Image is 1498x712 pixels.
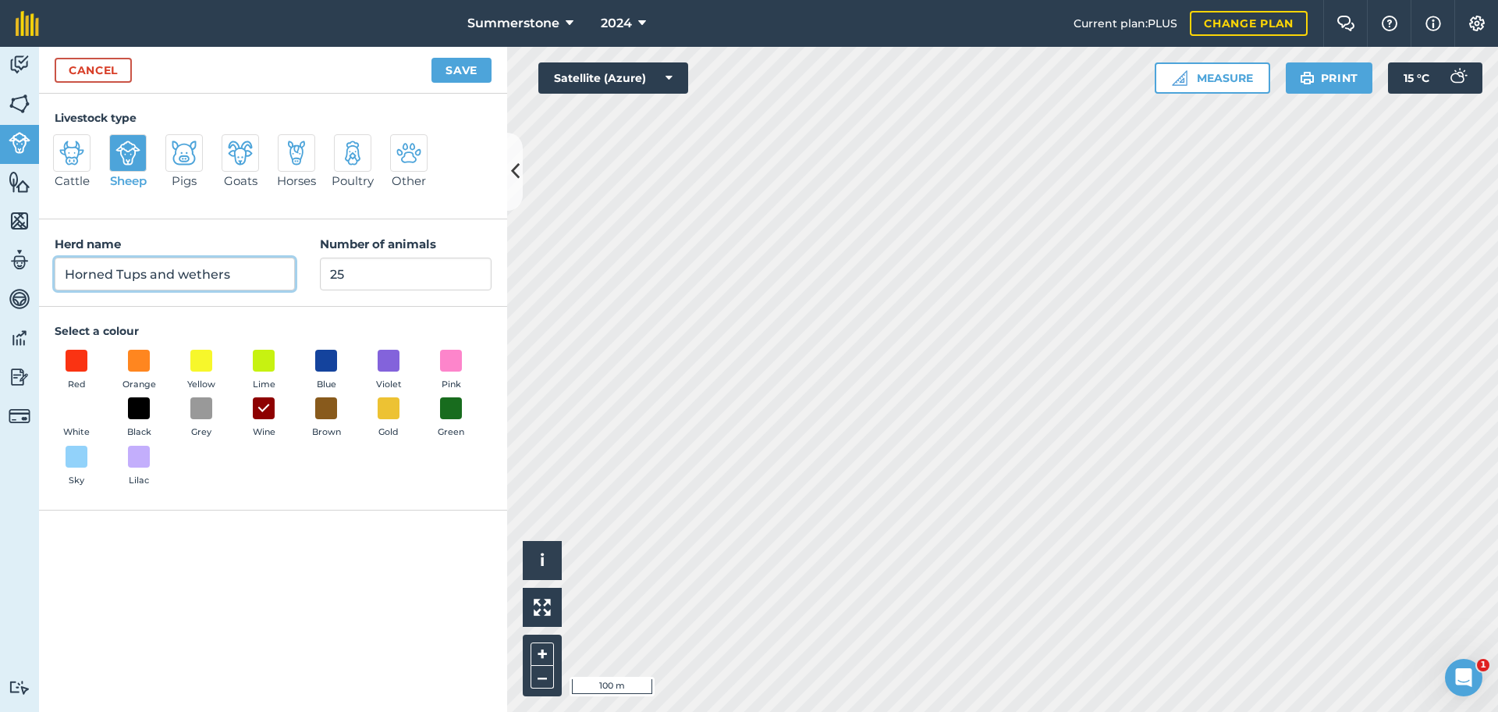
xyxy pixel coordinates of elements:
span: Black [127,425,151,440]
span: Cattle [55,172,90,190]
img: svg+xml;base64,PHN2ZyB4bWxucz0iaHR0cDovL3d3dy53My5vcmcvMjAwMC9zdmciIHdpZHRoPSIxOSIgaGVpZ2h0PSIyNC... [1300,69,1315,87]
span: Summerstone [467,14,559,33]
img: Two speech bubbles overlapping with the left bubble in the forefront [1336,16,1355,31]
button: Black [117,397,161,440]
span: i [540,550,545,570]
img: svg+xml;base64,PD94bWwgdmVyc2lvbj0iMS4wIiBlbmNvZGluZz0idXRmLTgiPz4KPCEtLSBHZW5lcmF0b3I6IEFkb2JlIE... [1442,62,1473,94]
button: Lime [242,350,286,392]
button: Grey [179,397,223,440]
span: Lime [253,378,275,392]
span: 1 [1477,659,1489,671]
span: Violet [376,378,402,392]
img: A question mark icon [1380,16,1399,31]
img: svg+xml;base64,PHN2ZyB4bWxucz0iaHR0cDovL3d3dy53My5vcmcvMjAwMC9zdmciIHdpZHRoPSI1NiIgaGVpZ2h0PSI2MC... [9,92,30,116]
img: svg+xml;base64,PD94bWwgdmVyc2lvbj0iMS4wIiBlbmNvZGluZz0idXRmLTgiPz4KPCEtLSBHZW5lcmF0b3I6IEFkb2JlIE... [284,141,309,166]
button: White [55,397,98,440]
span: 2024 [601,14,632,33]
img: svg+xml;base64,PD94bWwgdmVyc2lvbj0iMS4wIiBlbmNvZGluZz0idXRmLTgiPz4KPCEtLSBHZW5lcmF0b3I6IEFkb2JlIE... [59,141,84,166]
img: svg+xml;base64,PD94bWwgdmVyc2lvbj0iMS4wIiBlbmNvZGluZz0idXRmLTgiPz4KPCEtLSBHZW5lcmF0b3I6IEFkb2JlIE... [9,287,30,311]
a: Cancel [55,58,132,83]
img: svg+xml;base64,PHN2ZyB4bWxucz0iaHR0cDovL3d3dy53My5vcmcvMjAwMC9zdmciIHdpZHRoPSI1NiIgaGVpZ2h0PSI2MC... [9,170,30,194]
img: svg+xml;base64,PD94bWwgdmVyc2lvbj0iMS4wIiBlbmNvZGluZz0idXRmLTgiPz4KPCEtLSBHZW5lcmF0b3I6IEFkb2JlIE... [9,326,30,350]
span: Poultry [332,172,374,190]
button: Brown [304,397,348,440]
span: Lilac [129,474,149,488]
img: svg+xml;base64,PD94bWwgdmVyc2lvbj0iMS4wIiBlbmNvZGluZz0idXRmLTgiPz4KPCEtLSBHZW5lcmF0b3I6IEFkb2JlIE... [9,365,30,389]
img: A cog icon [1468,16,1486,31]
img: svg+xml;base64,PD94bWwgdmVyc2lvbj0iMS4wIiBlbmNvZGluZz0idXRmLTgiPz4KPCEtLSBHZW5lcmF0b3I6IEFkb2JlIE... [396,141,421,166]
img: svg+xml;base64,PD94bWwgdmVyc2lvbj0iMS4wIiBlbmNvZGluZz0idXRmLTgiPz4KPCEtLSBHZW5lcmF0b3I6IEFkb2JlIE... [9,248,30,272]
iframe: Intercom live chat [1445,659,1482,696]
button: + [531,643,554,666]
img: svg+xml;base64,PHN2ZyB4bWxucz0iaHR0cDovL3d3dy53My5vcmcvMjAwMC9zdmciIHdpZHRoPSIxNyIgaGVpZ2h0PSIxNy... [1425,14,1441,33]
button: – [531,666,554,689]
button: Sky [55,446,98,488]
span: Horses [277,172,316,190]
a: Change plan [1190,11,1308,36]
span: Green [438,425,464,440]
span: Pigs [172,172,197,190]
button: Lilac [117,446,161,488]
button: Pink [429,350,473,392]
strong: Select a colour [55,324,139,338]
strong: Number of animals [320,237,436,251]
img: Four arrows, one pointing top left, one top right, one bottom right and the last bottom left [534,599,551,616]
span: Orange [122,378,156,392]
img: svg+xml;base64,PHN2ZyB4bWxucz0iaHR0cDovL3d3dy53My5vcmcvMjAwMC9zdmciIHdpZHRoPSI1NiIgaGVpZ2h0PSI2MC... [9,209,30,233]
button: 15 °C [1388,62,1482,94]
button: Green [429,397,473,440]
img: svg+xml;base64,PD94bWwgdmVyc2lvbj0iMS4wIiBlbmNvZGluZz0idXRmLTgiPz4KPCEtLSBHZW5lcmF0b3I6IEFkb2JlIE... [228,141,253,166]
img: svg+xml;base64,PD94bWwgdmVyc2lvbj0iMS4wIiBlbmNvZGluZz0idXRmLTgiPz4KPCEtLSBHZW5lcmF0b3I6IEFkb2JlIE... [9,53,30,77]
span: White [63,425,90,440]
button: Violet [367,350,410,392]
img: svg+xml;base64,PD94bWwgdmVyc2lvbj0iMS4wIiBlbmNvZGluZz0idXRmLTgiPz4KPCEtLSBHZW5lcmF0b3I6IEFkb2JlIE... [9,405,30,427]
img: svg+xml;base64,PHN2ZyB4bWxucz0iaHR0cDovL3d3dy53My5vcmcvMjAwMC9zdmciIHdpZHRoPSIxOCIgaGVpZ2h0PSIyNC... [257,399,271,418]
span: Grey [191,425,211,440]
span: Gold [378,425,399,440]
span: Other [392,172,426,190]
button: Print [1286,62,1373,94]
button: Measure [1155,62,1270,94]
button: Blue [304,350,348,392]
span: Red [68,378,86,392]
button: Satellite (Azure) [538,62,688,94]
span: Wine [253,425,275,440]
img: svg+xml;base64,PD94bWwgdmVyc2lvbj0iMS4wIiBlbmNvZGluZz0idXRmLTgiPz4KPCEtLSBHZW5lcmF0b3I6IEFkb2JlIE... [9,680,30,695]
span: Brown [312,425,341,440]
img: svg+xml;base64,PD94bWwgdmVyc2lvbj0iMS4wIiBlbmNvZGluZz0idXRmLTgiPz4KPCEtLSBHZW5lcmF0b3I6IEFkb2JlIE... [115,141,140,166]
img: svg+xml;base64,PD94bWwgdmVyc2lvbj0iMS4wIiBlbmNvZGluZz0idXRmLTgiPz4KPCEtLSBHZW5lcmF0b3I6IEFkb2JlIE... [9,132,30,154]
img: svg+xml;base64,PD94bWwgdmVyc2lvbj0iMS4wIiBlbmNvZGluZz0idXRmLTgiPz4KPCEtLSBHZW5lcmF0b3I6IEFkb2JlIE... [340,141,365,166]
span: Goats [224,172,257,190]
span: Yellow [187,378,215,392]
button: Orange [117,350,161,392]
img: Ruler icon [1172,70,1187,86]
span: Blue [317,378,336,392]
button: i [523,541,562,580]
span: Sheep [110,172,147,190]
strong: Herd name [55,237,121,251]
img: fieldmargin Logo [16,11,39,36]
span: 15 ° C [1404,62,1429,94]
button: Gold [367,397,410,440]
h4: Livestock type [55,109,492,126]
button: Red [55,350,98,392]
button: Wine [242,397,286,440]
span: Sky [69,474,84,488]
span: Pink [442,378,461,392]
img: svg+xml;base64,PD94bWwgdmVyc2lvbj0iMS4wIiBlbmNvZGluZz0idXRmLTgiPz4KPCEtLSBHZW5lcmF0b3I6IEFkb2JlIE... [172,141,197,166]
span: Current plan : PLUS [1074,15,1177,32]
button: Yellow [179,350,223,392]
button: Save [431,58,492,83]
